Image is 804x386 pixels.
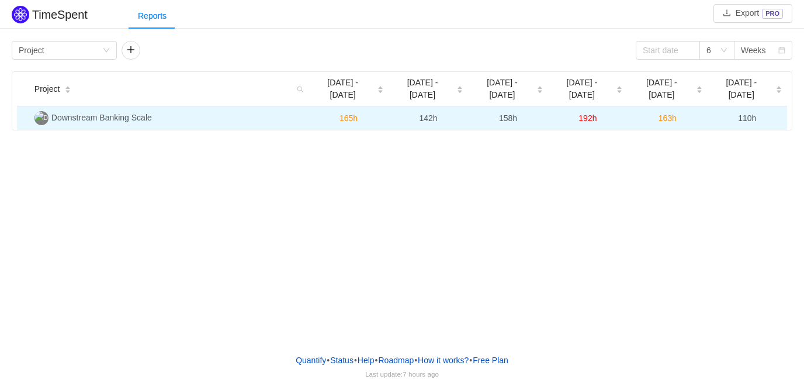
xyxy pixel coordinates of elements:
span: [DATE] - [DATE] [553,77,611,101]
a: Status [330,351,354,369]
div: Sort [536,84,543,92]
span: 110h [738,113,756,123]
span: • [375,356,378,365]
i: icon: caret-up [616,84,623,88]
span: 165h [339,113,358,123]
span: [DATE] - [DATE] [473,77,531,101]
i: icon: caret-down [377,89,383,92]
i: icon: caret-up [457,84,463,88]
div: Reports [129,3,176,29]
span: 192h [578,113,597,123]
i: icon: caret-down [457,89,463,92]
span: • [414,356,417,365]
a: Quantify [295,351,327,369]
span: 163h [659,113,677,123]
i: icon: caret-down [536,89,543,92]
button: Free Plan [472,351,509,369]
span: 142h [419,113,437,123]
div: Sort [775,84,782,92]
img: DB [34,111,48,125]
i: icon: calendar [778,47,785,55]
span: • [354,356,357,365]
iframe: Intercom live chat [764,346,792,374]
div: Sort [696,84,703,92]
div: Sort [456,84,463,92]
div: Sort [377,84,384,92]
i: icon: caret-up [65,84,71,88]
span: [DATE] - [DATE] [313,77,372,101]
i: icon: down [103,47,110,55]
i: icon: caret-up [536,84,543,88]
i: icon: caret-down [65,89,71,92]
span: [DATE] - [DATE] [393,77,452,101]
i: icon: down [720,47,727,55]
div: Sort [616,84,623,92]
img: Quantify logo [12,6,29,23]
div: Weeks [741,42,766,59]
i: icon: caret-down [776,89,782,92]
i: icon: caret-up [776,84,782,88]
h2: TimeSpent [32,8,88,21]
div: 6 [706,42,711,59]
span: [DATE] - [DATE] [712,77,771,101]
div: Project [19,42,44,59]
i: icon: search [292,72,309,106]
i: icon: caret-up [377,84,383,88]
button: icon: plus [122,41,140,60]
span: • [327,356,330,365]
input: Start date [636,41,700,60]
a: Roadmap [378,351,415,369]
div: Sort [64,84,71,92]
i: icon: caret-down [616,89,623,92]
span: Downstream Banking Scale [51,113,152,122]
button: How it works? [417,351,469,369]
span: Project [34,83,60,95]
a: Help [357,351,375,369]
span: 158h [499,113,517,123]
span: • [469,356,472,365]
span: Last update: [365,370,439,378]
span: [DATE] - [DATE] [632,77,691,101]
span: 7 hours ago [403,370,439,378]
i: icon: caret-down [696,89,702,92]
i: icon: caret-up [696,84,702,88]
button: icon: downloadExportPRO [713,4,792,23]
